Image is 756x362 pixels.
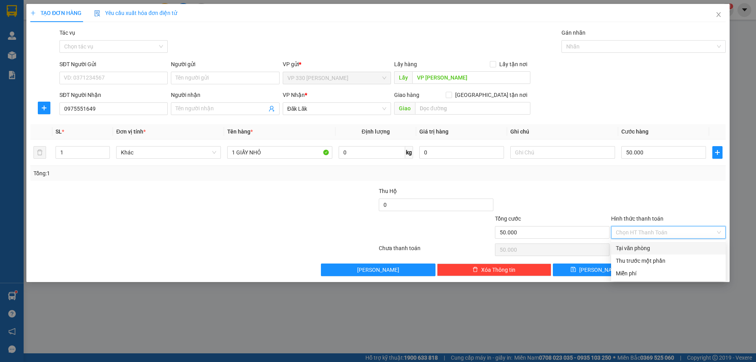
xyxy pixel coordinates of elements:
[283,92,305,98] span: VP Nhận
[7,30,18,38] span: DĐ:
[30,10,36,16] span: plus
[38,105,50,111] span: plus
[378,244,494,258] div: Chưa thanh toán
[102,7,157,26] div: BÀ RỊA VŨNG TÀU
[102,7,121,16] span: Nhận:
[452,91,530,99] span: [GEOGRAPHIC_DATA] tận nơi
[33,169,292,178] div: Tổng: 1
[171,60,279,69] div: Người gửi
[394,102,415,115] span: Giao
[616,244,721,252] div: Tại văn phòng
[611,215,663,222] label: Hình thức thanh toán
[708,4,730,26] button: Close
[621,128,649,135] span: Cước hàng
[579,265,621,274] span: [PERSON_NAME]
[379,188,397,194] span: Thu Hộ
[472,267,478,273] span: delete
[6,58,98,67] div: 150.000
[171,91,279,99] div: Người nhận
[419,146,504,159] input: 0
[394,92,419,98] span: Giao hàng
[561,30,586,36] label: Gán nhãn
[227,146,332,159] input: VD: Bàn, Ghế
[59,60,168,69] div: SĐT Người Gửi
[113,37,150,50] span: BÀ RỊA
[116,128,146,135] span: Đơn vị tính
[419,128,448,135] span: Giá trị hàng
[94,10,100,17] img: icon
[7,7,19,16] span: Gửi:
[496,60,530,69] span: Lấy tận nơi
[59,30,75,36] label: Tác vụ
[287,72,386,84] span: VP 330 Lê Duẫn
[121,147,216,158] span: Khác
[94,10,177,16] span: Yêu cầu xuất hóa đơn điện tử
[30,10,82,16] span: TẠO ĐƠN HÀNG
[715,11,722,18] span: close
[713,149,722,156] span: plus
[415,102,530,115] input: Dọc đường
[6,59,18,67] span: CR :
[102,41,113,49] span: DĐ:
[56,128,62,135] span: SL
[394,71,412,84] span: Lấy
[712,146,723,159] button: plus
[495,215,521,222] span: Tổng cước
[616,256,721,265] div: Thu trước một phần
[38,102,50,114] button: plus
[269,106,275,112] span: user-add
[33,146,46,159] button: delete
[571,267,576,273] span: save
[362,128,390,135] span: Định lượng
[394,61,417,67] span: Lấy hàng
[357,265,399,274] span: [PERSON_NAME]
[59,91,168,99] div: SĐT Người Nhận
[405,146,413,159] span: kg
[283,60,391,69] div: VP gửi
[102,26,157,37] div: 0879398007
[321,264,435,276] button: [PERSON_NAME]
[553,264,638,276] button: save[PERSON_NAME]
[287,103,386,115] span: Đăk Lăk
[507,124,618,139] th: Ghi chú
[7,7,96,26] div: VP 330 [PERSON_NAME]
[227,128,253,135] span: Tên hàng
[412,71,530,84] input: Dọc đường
[7,26,96,53] span: VP [PERSON_NAME]
[510,146,615,159] input: Ghi Chú
[437,264,552,276] button: deleteXóa Thông tin
[616,269,721,278] div: Miễn phí
[481,265,515,274] span: Xóa Thông tin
